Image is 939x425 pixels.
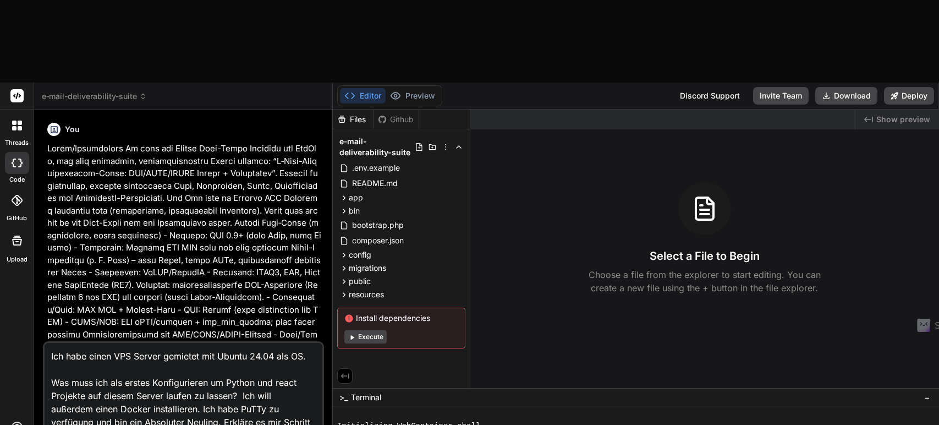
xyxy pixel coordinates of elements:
span: resources [349,289,384,300]
h6: You [65,124,80,135]
span: composer.json [351,234,405,247]
span: >_ [339,392,348,403]
label: Upload [7,255,28,264]
span: public [349,276,371,287]
span: bootstrap.php [351,219,405,232]
button: − [922,389,932,406]
p: Choose a file from the explorer to start editing. You can create a new file using the + button in... [581,268,828,295]
span: config [349,249,371,260]
button: Execute [344,330,387,344]
span: app [349,192,363,203]
span: Terminal [351,392,381,403]
span: Install dependencies [344,313,458,324]
label: threads [5,138,29,148]
button: Invite Team [753,87,809,105]
span: e‑mail-deliverability-suite [339,136,415,158]
button: Deploy [884,87,934,105]
button: Download [815,87,877,105]
span: bin [349,205,360,216]
h3: Select a File to Begin [650,248,760,264]
span: e‑mail-deliverability-suite [42,91,147,102]
span: .env.example [351,161,401,175]
button: Preview [386,88,440,103]
label: GitHub [7,214,27,223]
div: Discord Support [673,87,746,105]
span: − [924,392,930,403]
span: migrations [349,263,386,274]
div: Files [333,114,373,125]
div: Github [374,114,419,125]
span: Show preview [876,114,930,125]
button: Editor [340,88,386,103]
label: code [9,175,25,184]
span: README.md [351,177,399,190]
